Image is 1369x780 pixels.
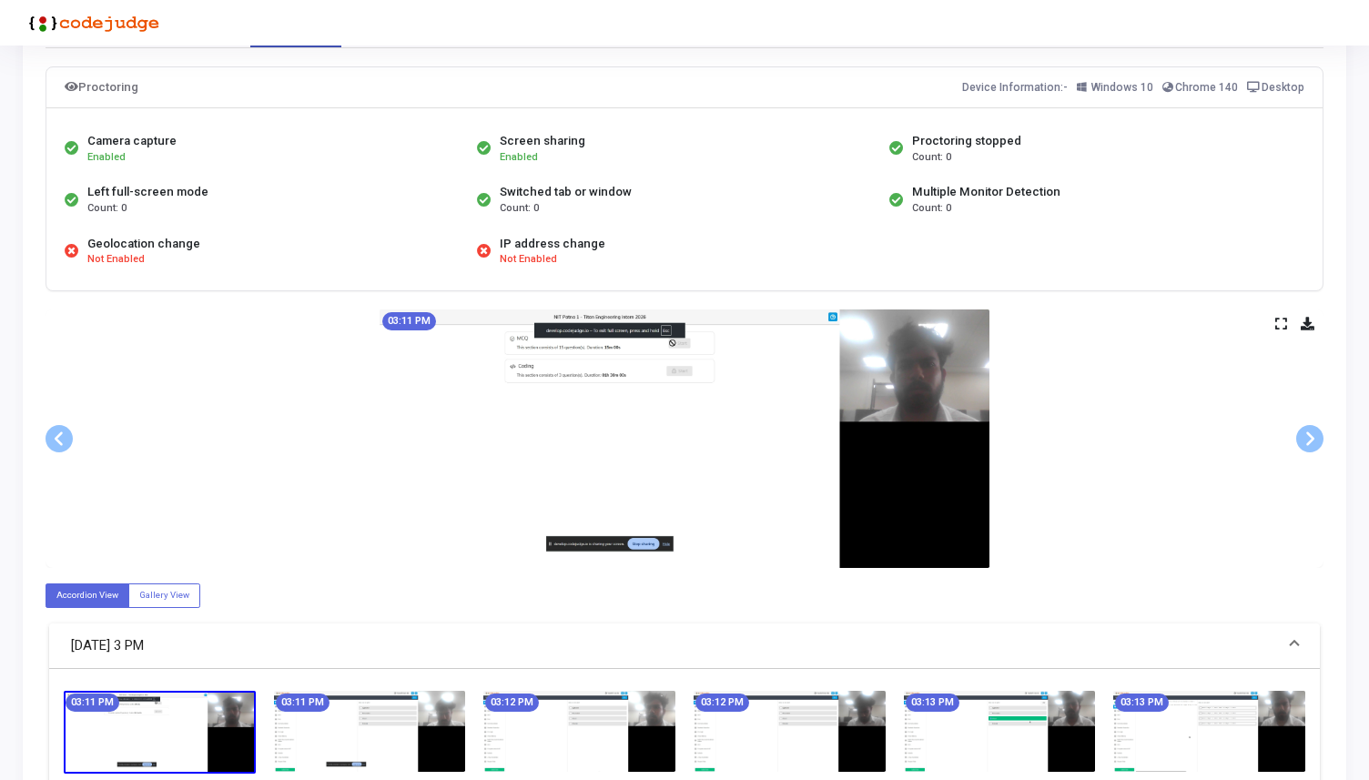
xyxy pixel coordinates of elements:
[500,252,557,268] span: Not Enabled
[904,691,1096,772] img: screenshot-1758966201745.jpeg
[694,691,886,772] img: screenshot-1758966171778.jpeg
[66,694,119,712] mat-chip: 03:11 PM
[87,183,208,201] div: Left full-screen mode
[87,132,177,150] div: Camera capture
[500,183,632,201] div: Switched tab or window
[64,691,256,775] img: screenshot-1758966081493.jpeg
[1113,691,1305,772] img: screenshot-1758966230689.jpeg
[500,235,605,253] div: IP address change
[23,5,159,41] img: logo
[912,201,951,217] span: Count: 0
[128,583,200,608] label: Gallery View
[906,694,959,712] mat-chip: 03:13 PM
[1262,81,1304,94] span: Desktop
[483,691,675,772] img: screenshot-1758966141785.jpeg
[65,76,138,98] div: Proctoring
[500,132,585,150] div: Screen sharing
[380,309,989,568] img: screenshot-1758966081493.jpeg
[500,151,538,163] span: Enabled
[87,252,145,268] span: Not Enabled
[912,132,1021,150] div: Proctoring stopped
[1115,694,1169,712] mat-chip: 03:13 PM
[912,150,951,166] span: Count: 0
[46,583,129,608] label: Accordion View
[276,694,330,712] mat-chip: 03:11 PM
[500,201,539,217] span: Count: 0
[71,635,1276,656] mat-panel-title: [DATE] 3 PM
[87,235,200,253] div: Geolocation change
[912,183,1060,201] div: Multiple Monitor Detection
[87,151,126,163] span: Enabled
[382,312,436,330] mat-chip: 03:11 PM
[962,76,1305,98] div: Device Information:-
[1175,81,1238,94] span: Chrome 140
[87,201,127,217] span: Count: 0
[1091,81,1153,94] span: Windows 10
[49,623,1320,669] mat-expansion-panel-header: [DATE] 3 PM
[274,691,466,772] img: screenshot-1758966111790.jpeg
[695,694,749,712] mat-chip: 03:12 PM
[485,694,539,712] mat-chip: 03:12 PM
